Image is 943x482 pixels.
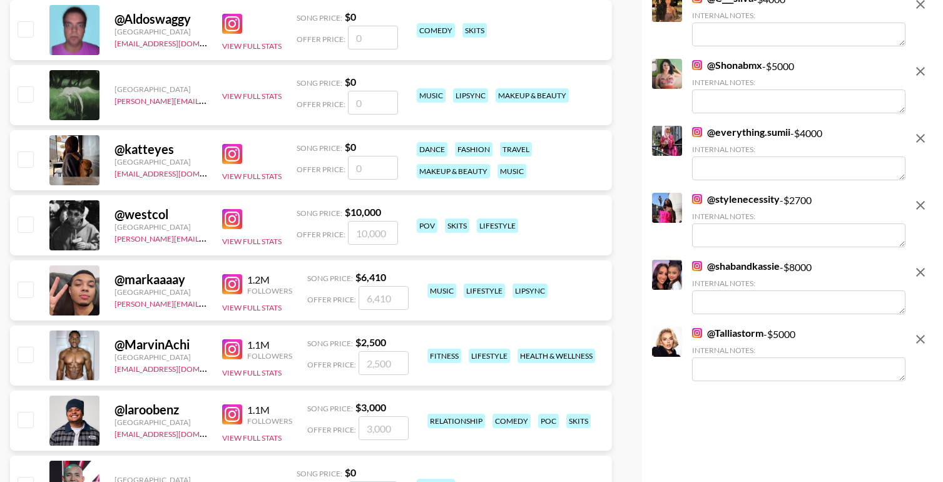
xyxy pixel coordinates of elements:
input: 6,410 [359,286,409,310]
div: [GEOGRAPHIC_DATA] [115,85,207,94]
button: remove [908,193,933,218]
div: poc [538,414,559,428]
div: makeup & beauty [417,164,490,178]
div: makeup & beauty [496,88,569,103]
a: [EMAIL_ADDRESS][DOMAIN_NAME] [115,167,240,178]
div: relationship [427,414,485,428]
a: [EMAIL_ADDRESS][DOMAIN_NAME] [115,362,240,374]
img: Instagram [222,14,242,34]
div: lifestyle [464,284,505,298]
img: Instagram [222,209,242,229]
span: Offer Price: [297,230,345,239]
div: Internal Notes: [692,145,905,154]
div: @ markaaaay [115,272,207,287]
div: Followers [247,286,292,295]
div: Followers [247,351,292,361]
span: Offer Price: [297,165,345,174]
div: Internal Notes: [692,11,905,20]
img: Instagram [222,144,242,164]
strong: $ 0 [345,141,356,153]
img: Instagram [222,404,242,424]
div: skits [566,414,591,428]
button: View Full Stats [222,172,282,181]
div: - $ 5000 [692,59,905,113]
span: Offer Price: [297,34,345,44]
div: Internal Notes: [692,279,905,288]
input: 0 [348,156,398,180]
span: Song Price: [297,143,342,153]
span: Song Price: [307,404,353,413]
div: Followers [247,416,292,426]
div: pov [417,218,437,233]
button: remove [908,126,933,151]
div: - $ 8000 [692,260,905,314]
img: Instagram [692,261,702,271]
span: Offer Price: [307,425,356,434]
div: @ westcol [115,207,207,222]
div: 1.1M [247,339,292,351]
div: fashion [455,142,492,156]
div: fitness [427,349,461,363]
button: View Full Stats [222,433,282,443]
span: Offer Price: [307,295,356,304]
div: lifestyle [477,218,518,233]
button: remove [908,327,933,352]
a: [EMAIL_ADDRESS][DOMAIN_NAME] [115,36,240,48]
button: remove [908,59,933,84]
div: Internal Notes: [692,212,905,221]
span: Offer Price: [307,360,356,369]
div: skits [462,23,487,38]
span: Song Price: [307,274,353,283]
button: View Full Stats [222,41,282,51]
div: dance [417,142,447,156]
button: View Full Stats [222,303,282,312]
strong: $ 3,000 [355,401,386,413]
div: lifestyle [469,349,510,363]
div: [GEOGRAPHIC_DATA] [115,27,207,36]
div: [GEOGRAPHIC_DATA] [115,418,207,427]
div: comedy [492,414,531,428]
img: Instagram [692,127,702,137]
span: Song Price: [297,78,342,88]
div: music [497,164,526,178]
span: Song Price: [307,339,353,348]
div: @ MarvinAchi [115,337,207,352]
input: 0 [348,91,398,115]
input: 2,500 [359,351,409,375]
a: @everything.sumii [692,126,790,138]
span: Offer Price: [297,100,345,109]
div: [GEOGRAPHIC_DATA] [115,157,207,167]
div: @ Aldoswaggy [115,11,207,27]
strong: $ 0 [345,466,356,478]
button: View Full Stats [222,237,282,246]
div: travel [500,142,532,156]
img: Instagram [222,339,242,359]
strong: $ 0 [345,11,356,23]
div: skits [445,218,469,233]
input: 3,000 [359,416,409,440]
div: lipsync [453,88,488,103]
div: [GEOGRAPHIC_DATA] [115,287,207,297]
a: [PERSON_NAME][EMAIL_ADDRESS][DOMAIN_NAME] [115,232,300,244]
div: Internal Notes: [692,78,905,87]
img: Instagram [692,328,702,338]
img: Instagram [222,274,242,294]
span: Song Price: [297,469,342,478]
div: - $ 4000 [692,126,905,180]
img: Instagram [692,60,702,70]
a: [EMAIL_ADDRESS][DOMAIN_NAME] [115,427,240,439]
input: 0 [348,26,398,49]
div: lipsync [512,284,548,298]
a: @Shonabmx [692,59,762,71]
div: @ katteyes [115,141,207,157]
span: Song Price: [297,13,342,23]
strong: $ 2,500 [355,336,386,348]
div: 1.1M [247,404,292,416]
button: View Full Stats [222,368,282,377]
img: Instagram [692,194,702,204]
strong: $ 0 [345,76,356,88]
div: - $ 5000 [692,327,905,381]
div: - $ 2700 [692,193,905,247]
div: 1.2M [247,274,292,286]
div: [GEOGRAPHIC_DATA] [115,222,207,232]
